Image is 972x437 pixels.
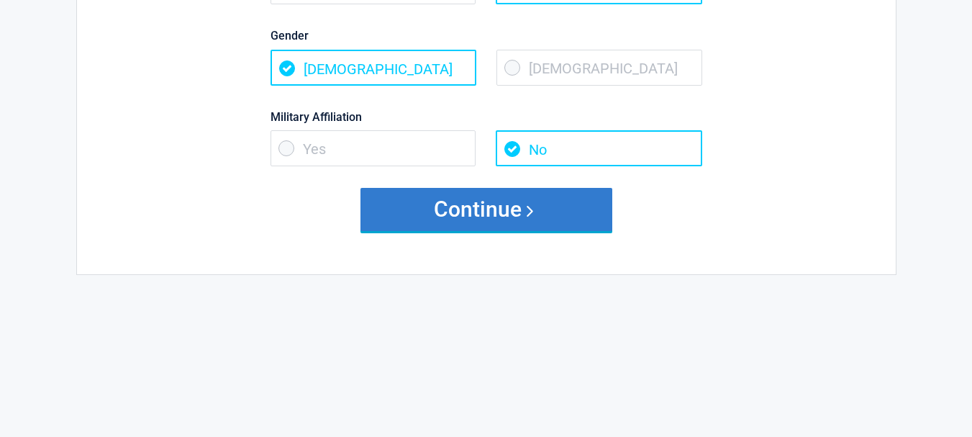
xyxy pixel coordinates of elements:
[360,188,612,231] button: Continue
[271,26,702,45] label: Gender
[271,107,702,127] label: Military Affiliation
[271,50,476,86] span: [DEMOGRAPHIC_DATA]
[496,50,702,86] span: [DEMOGRAPHIC_DATA]
[496,130,701,166] span: No
[271,130,476,166] span: Yes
